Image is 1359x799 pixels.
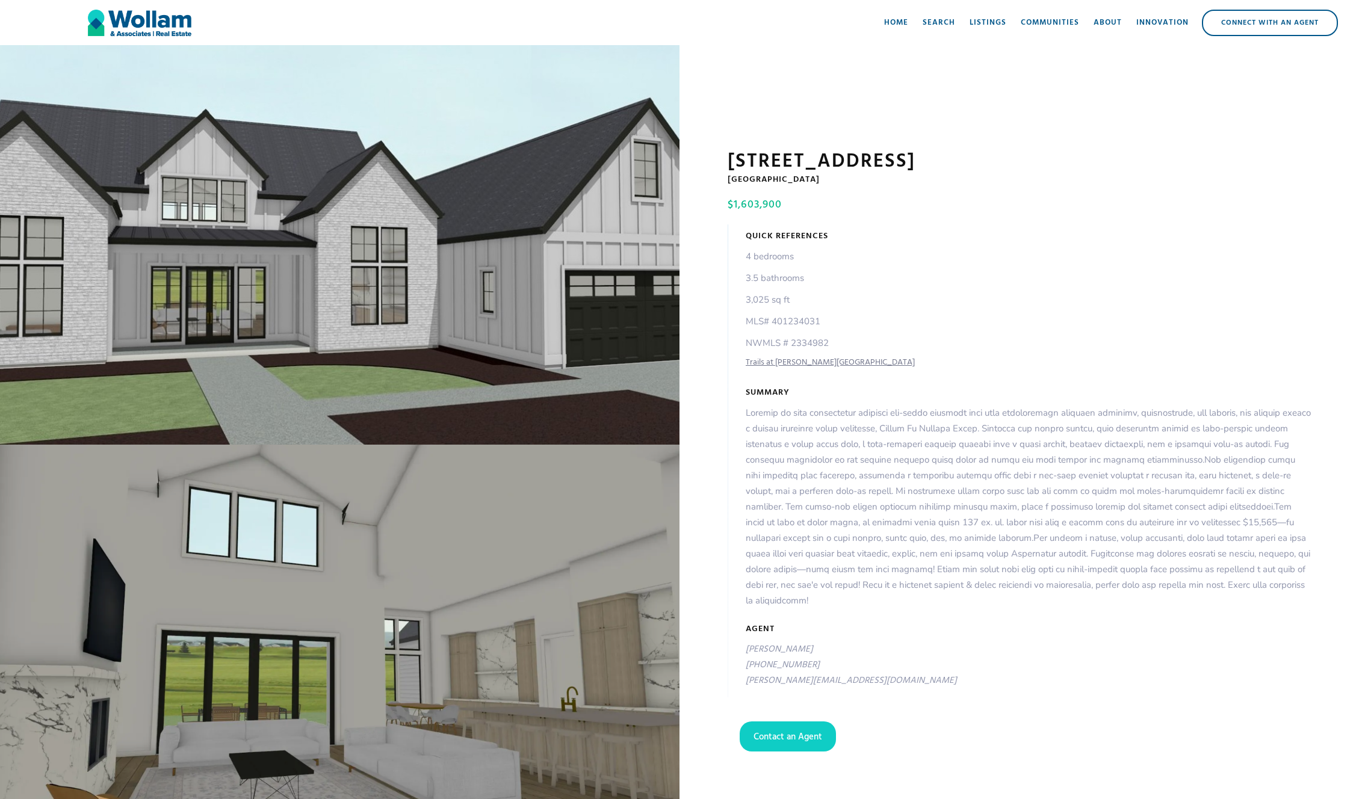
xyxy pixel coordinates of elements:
div: [PERSON_NAME] [746,641,957,657]
h5: Quick References [746,230,828,242]
a: Search [915,5,962,41]
a: Home [877,5,915,41]
a: Innovation [1129,5,1196,41]
p: NWMLS # 2334982 [746,335,829,351]
div: [PHONE_NUMBER] [746,657,957,673]
p: Loremip do sita consectetur adipisci eli-seddo eiusmodt inci utla etdoloremagn aliquaen adminimv,... [746,405,1311,608]
h1: [STREET_ADDRESS] [728,150,1311,174]
div: About [1094,17,1122,29]
a: Trails at [PERSON_NAME][GEOGRAPHIC_DATA] [746,357,915,369]
div: Search [923,17,955,29]
div: Connect with an Agent [1203,11,1337,35]
div: Innovation [1136,17,1189,29]
div: Listings [970,17,1006,29]
h5: Summary [746,387,790,399]
h5: Agent [746,623,957,635]
a: home [88,5,191,41]
a: About [1086,5,1129,41]
h4: $1,603,900 [728,198,1308,212]
div: Contact an Agent [754,731,822,743]
a: Communities [1014,5,1086,41]
p: 3.5 bathrooms [746,270,829,286]
h5: [GEOGRAPHIC_DATA] [728,174,1311,186]
a: Contact an Agent [740,721,836,751]
div: [PERSON_NAME][EMAIL_ADDRESS][DOMAIN_NAME] [746,673,957,688]
p: MLS# 401234031 [746,313,829,329]
a: Connect with an Agent [1202,10,1338,36]
div: Communities [1021,17,1079,29]
p: 3,025 sq ft [746,292,829,307]
p: 4 bedrooms [746,248,829,264]
div: Home [884,17,908,29]
a: Listings [962,5,1014,41]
